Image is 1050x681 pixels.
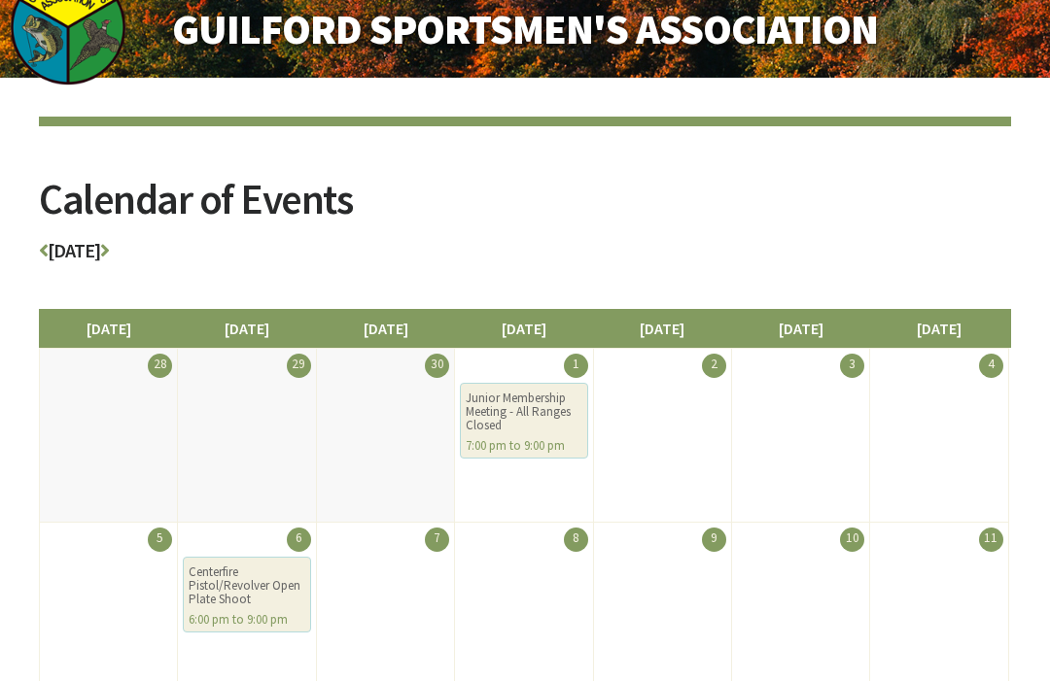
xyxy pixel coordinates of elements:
[564,528,588,553] div: 8
[593,310,732,349] li: [DATE]
[189,614,304,628] div: 6:00 pm to 9:00 pm
[425,355,449,379] div: 30
[466,392,581,433] div: Junior Membership Meeting - All Ranges Closed
[702,528,726,553] div: 9
[148,528,172,553] div: 5
[177,310,316,349] li: [DATE]
[425,528,449,553] div: 7
[454,310,593,349] li: [DATE]
[316,310,455,349] li: [DATE]
[564,355,588,379] div: 1
[979,528,1003,553] div: 11
[979,355,1003,379] div: 4
[39,179,1011,242] h2: Calendar of Events
[189,566,304,607] div: Centerfire Pistol/Revolver Open Plate Shoot
[148,355,172,379] div: 28
[39,242,1011,271] h3: [DATE]
[840,355,864,379] div: 3
[287,528,311,553] div: 6
[287,355,311,379] div: 29
[466,440,581,454] div: 7:00 pm to 9:00 pm
[840,528,864,553] div: 10
[39,310,178,349] li: [DATE]
[869,310,1008,349] li: [DATE]
[702,355,726,379] div: 2
[731,310,870,349] li: [DATE]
